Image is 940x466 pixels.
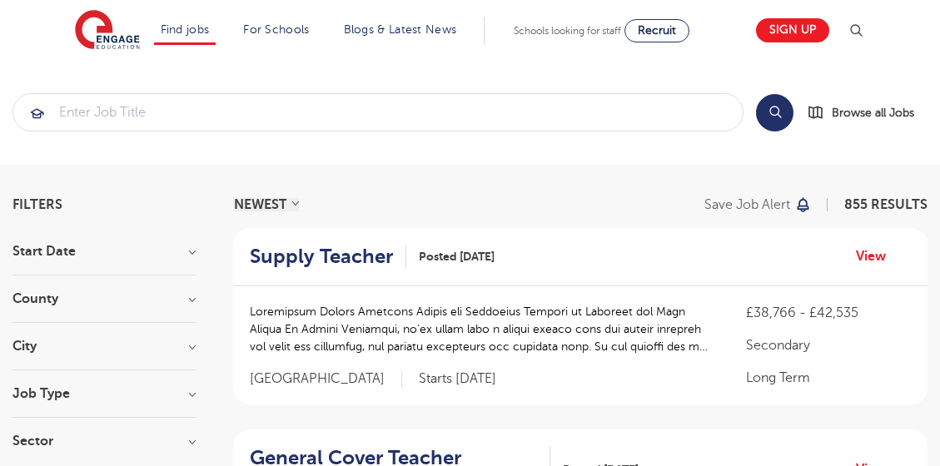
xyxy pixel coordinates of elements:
[13,94,743,131] input: Submit
[12,245,196,258] h3: Start Date
[514,25,621,37] span: Schools looking for staff
[75,10,140,52] img: Engage Education
[12,292,196,305] h3: County
[250,370,402,388] span: [GEOGRAPHIC_DATA]
[12,93,744,131] div: Submit
[856,245,898,267] a: View
[746,303,912,323] p: £38,766 - £42,535
[12,198,62,211] span: Filters
[12,434,196,448] h3: Sector
[419,248,495,265] span: Posted [DATE]
[243,23,309,36] a: For Schools
[250,245,406,269] a: Supply Teacher
[12,387,196,400] h3: Job Type
[250,303,713,355] p: Loremipsum Dolors Ametcons Adipis eli Seddoeius Tempori ut Laboreet dol Magn Aliqua En Admini Ven...
[12,340,196,353] h3: City
[704,198,812,211] button: Save job alert
[638,24,676,37] span: Recruit
[832,103,914,122] span: Browse all Jobs
[419,370,496,388] p: Starts [DATE]
[624,19,689,42] a: Recruit
[161,23,210,36] a: Find jobs
[704,198,790,211] p: Save job alert
[746,368,912,388] p: Long Term
[807,103,928,122] a: Browse all Jobs
[250,245,393,269] h2: Supply Teacher
[756,18,829,42] a: Sign up
[756,94,793,131] button: Search
[344,23,457,36] a: Blogs & Latest News
[844,197,928,212] span: 855 RESULTS
[746,335,912,355] p: Secondary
